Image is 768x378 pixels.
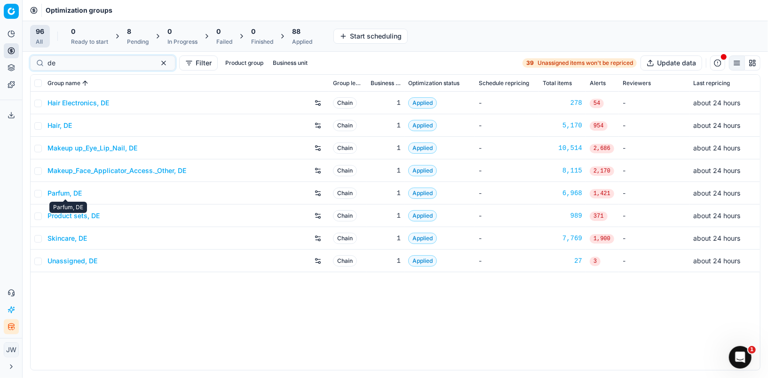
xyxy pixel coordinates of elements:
[269,57,311,69] button: Business unit
[475,159,539,182] td: -
[475,205,539,227] td: -
[371,234,401,243] div: 1
[543,143,582,153] a: 10,514
[408,97,437,109] span: Applied
[641,55,702,71] button: Update data
[48,234,87,243] a: Skincare, DE
[693,121,740,129] span: about 24 hours
[216,38,232,46] div: Failed
[222,57,267,69] button: Product group
[71,38,108,46] div: Ready to start
[693,144,740,152] span: about 24 hours
[543,166,582,175] div: 8,115
[4,343,18,357] span: JW
[408,210,437,221] span: Applied
[251,38,273,46] div: Finished
[526,59,534,67] strong: 39
[590,189,614,198] span: 1,421
[543,189,582,198] a: 6,968
[479,79,529,87] span: Schedule repricing
[475,250,539,272] td: -
[619,114,689,137] td: -
[475,92,539,114] td: -
[48,58,150,68] input: Search
[333,142,357,154] span: Chain
[36,27,44,36] span: 96
[543,256,582,266] a: 27
[748,346,756,354] span: 1
[408,142,437,154] span: Applied
[371,256,401,266] div: 1
[408,233,437,244] span: Applied
[543,98,582,108] a: 278
[48,143,137,153] a: Makeup up_Eye_Lip_Nail, DE
[408,188,437,199] span: Applied
[371,98,401,108] div: 1
[408,255,437,267] span: Applied
[46,6,112,15] span: Optimization groups
[251,27,255,36] span: 0
[4,342,19,357] button: JW
[523,58,637,68] a: 39Unassigned items won't be repriced
[48,166,186,175] a: Makeup_Face_Applicator_Access._Other, DE
[292,27,301,36] span: 88
[693,189,740,197] span: about 24 hours
[619,92,689,114] td: -
[371,143,401,153] div: 1
[543,234,582,243] a: 7,769
[543,211,582,220] a: 989
[619,159,689,182] td: -
[623,79,651,87] span: Reviewers
[80,79,90,88] button: Sorted by Group name ascending
[333,210,357,221] span: Chain
[475,182,539,205] td: -
[333,188,357,199] span: Chain
[292,38,312,46] div: Applied
[371,121,401,130] div: 1
[729,346,752,369] iframe: Intercom live chat
[693,99,740,107] span: about 24 hours
[590,99,604,108] span: 54
[619,137,689,159] td: -
[693,257,740,265] span: about 24 hours
[543,121,582,130] div: 5,170
[408,120,437,131] span: Applied
[590,234,614,244] span: 1,900
[36,38,44,46] div: All
[48,189,82,198] a: Parfum, DE
[590,257,601,266] span: 3
[333,97,357,109] span: Chain
[167,38,198,46] div: In Progress
[475,114,539,137] td: -
[619,205,689,227] td: -
[71,27,75,36] span: 0
[48,98,109,108] a: Hair Electronics, DE
[693,166,740,174] span: about 24 hours
[475,227,539,250] td: -
[46,6,112,15] nav: breadcrumb
[693,79,730,87] span: Last repricing
[408,165,437,176] span: Applied
[538,59,633,67] span: Unassigned items won't be repriced
[333,233,357,244] span: Chain
[371,211,401,220] div: 1
[48,121,72,130] a: Hair, DE
[333,29,408,44] button: Start scheduling
[333,79,363,87] span: Group level
[127,38,149,46] div: Pending
[590,212,608,221] span: 371
[619,250,689,272] td: -
[693,212,740,220] span: about 24 hours
[48,79,80,87] span: Group name
[693,234,740,242] span: about 24 hours
[333,255,357,267] span: Chain
[590,79,606,87] span: Alerts
[216,27,221,36] span: 0
[49,202,87,213] div: Parfum, DE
